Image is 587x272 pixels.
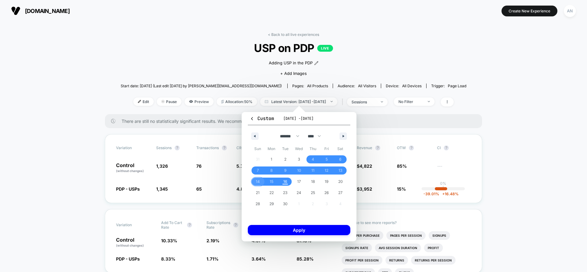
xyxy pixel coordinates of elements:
span: Allocation: 50% [217,97,257,106]
p: Control [116,237,155,248]
span: 2 [284,154,286,165]
button: 29 [265,198,279,209]
span: --- [437,164,471,173]
button: ? [222,145,227,150]
div: Audience: [338,84,376,88]
span: Custom [250,115,274,122]
span: PDP - USPs [116,186,140,192]
button: 10 [292,165,306,176]
span: 9 [284,165,286,176]
span: Subscriptions Rate [206,220,230,230]
span: 3.64 % [252,256,266,261]
a: < Back to all live experiences [268,32,319,37]
span: [DATE] - [DATE] [283,116,314,121]
span: Variation [116,220,150,230]
span: Edit [133,97,154,106]
li: Returns [385,256,408,265]
span: 13 [339,165,342,176]
span: Latest Version: [DATE] - [DATE] [260,97,337,106]
span: 3 [298,154,300,165]
span: Device: [381,84,426,88]
span: (without changes) [116,169,144,173]
button: 23 [278,187,292,198]
li: Profit Per Session [342,256,382,265]
span: OTW [397,145,431,150]
li: Profit [424,244,443,252]
button: 25 [306,187,320,198]
span: 85% [397,163,407,169]
span: 19 [325,176,328,187]
button: AN [562,5,578,17]
span: 76 [196,163,202,169]
span: 7 [257,165,259,176]
button: 21 [251,187,265,198]
span: 22 [269,187,274,198]
span: 21 [256,187,260,198]
span: + Add Images [280,71,307,76]
span: 18 [311,176,315,187]
span: 5 [326,154,328,165]
span: 27 [338,187,343,198]
button: 16 [278,176,292,187]
span: 12 [325,165,328,176]
button: ? [409,145,414,150]
button: ? [187,222,192,227]
span: 1.71 % [206,256,219,261]
button: ? [444,145,449,150]
span: 8.33 % [161,256,175,261]
span: Mon [265,144,279,154]
div: AN [564,5,576,17]
span: 1 [271,154,272,165]
img: edit [138,100,141,103]
div: sessions [352,100,376,104]
button: 15 [265,176,279,187]
span: Sun [251,144,265,154]
span: $ [357,163,372,169]
span: Page Load [448,84,466,88]
span: Variation [116,145,150,150]
img: calendar [265,100,268,103]
span: (without changes) [116,244,144,247]
span: CI [437,145,471,150]
span: Thu [306,144,320,154]
button: 5 [320,154,334,165]
button: Custom[DATE] -[DATE] [248,115,350,125]
span: 85.28 % [297,256,314,261]
button: 20 [333,176,347,187]
span: 15% [397,186,406,192]
span: 23 [283,187,287,198]
span: 1,345 [156,186,168,192]
span: 8 [270,165,273,176]
span: 25 [311,187,315,198]
button: Create New Experience [502,6,557,16]
button: 13 [333,165,347,176]
button: 11 [306,165,320,176]
span: 14 [256,176,260,187]
button: 4 [306,154,320,165]
button: 12 [320,165,334,176]
li: Signups Rate [342,244,372,252]
button: 8 [265,165,279,176]
span: Wed [292,144,306,154]
span: Adding USP in the PDP [269,60,313,66]
span: all devices [402,84,422,88]
span: Start date: [DATE] (Last edit [DATE] by [PERSON_NAME][EMAIL_ADDRESS][DOMAIN_NAME]) [121,84,282,88]
button: 26 [320,187,334,198]
button: ? [233,222,238,227]
button: 19 [320,176,334,187]
span: USP on PDP [138,41,449,54]
p: | [443,186,444,190]
button: 2 [278,154,292,165]
span: 4,822 [360,163,372,169]
span: 30 [283,198,287,209]
span: Transactions [196,145,219,150]
span: all products [307,84,328,88]
img: end [161,100,164,103]
span: Sessions [156,145,172,150]
button: 18 [306,176,320,187]
span: Tue [278,144,292,154]
span: 28 [256,198,260,209]
button: Apply [248,225,350,235]
button: ? [175,145,180,150]
li: Returns Per Session [411,256,456,265]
